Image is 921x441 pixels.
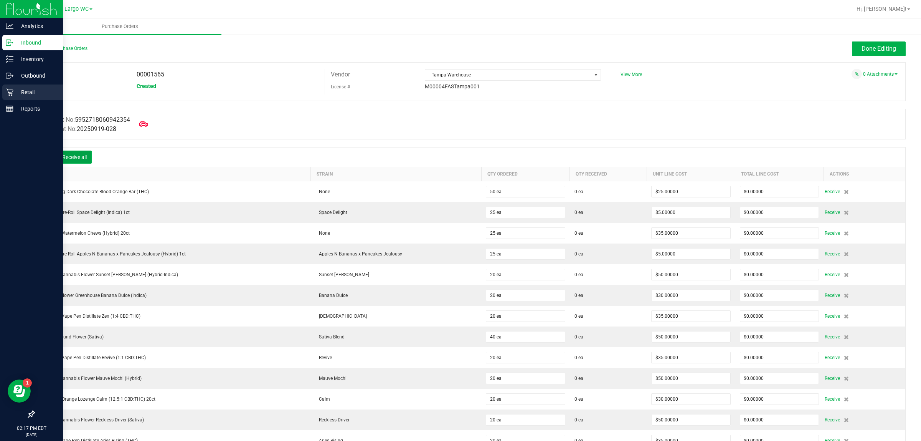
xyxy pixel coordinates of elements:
[740,207,819,218] input: $0.00000
[740,414,819,425] input: $0.00000
[574,416,583,423] span: 0 ea
[825,353,840,362] span: Receive
[486,352,564,363] input: 0 ea
[137,71,164,78] span: 00001565
[852,69,862,79] span: Attach a document
[315,293,348,298] span: Banana Dulce
[486,269,564,280] input: 0 ea
[652,373,730,384] input: $0.00000
[137,83,156,89] span: Created
[39,375,306,382] div: FT 3.5g Cannabis Flower Mauve Mochi (Hybrid)
[574,313,583,320] span: 0 ea
[574,209,583,216] span: 0 ea
[39,188,306,195] div: HT 100mg Dark Chocolate Blood Orange Bar (THC)
[574,230,583,237] span: 0 ea
[64,6,89,12] span: Largo WC
[486,290,564,301] input: 0 ea
[486,311,564,322] input: 0 ea
[740,352,819,363] input: $0.00000
[39,396,306,403] div: SW 5mg Orange Lozenge Calm (12.5:1 CBD:THC) 20ct
[23,378,32,388] iframe: Resource center unread badge
[825,229,840,238] span: Receive
[39,230,306,237] div: HT 5mg Watermelon Chews (Hybrid) 20ct
[425,70,591,80] span: Tampa Warehouse
[486,394,564,405] input: 0 ea
[621,72,642,77] a: View More
[574,188,583,195] span: 0 ea
[652,207,730,218] input: $0.00000
[825,415,840,424] span: Receive
[825,270,840,279] span: Receive
[652,311,730,322] input: $0.00000
[40,115,130,124] label: Manifest No:
[39,313,306,320] div: SW 0.3g Vape Pen Distillate Zen (1:4 CBD:THC)
[825,332,840,342] span: Receive
[735,167,824,181] th: Total Line Cost
[18,18,221,35] a: Purchase Orders
[13,55,59,64] p: Inventory
[425,83,480,90] span: M00004FASTampa001
[740,373,819,384] input: $0.00000
[136,116,151,132] span: Mark as Arrived
[570,167,647,181] th: Qty Received
[331,81,350,93] label: License #
[574,333,583,340] span: 0 ea
[6,72,13,80] inline-svg: Outbound
[315,334,345,340] span: Sativa Blend
[310,167,481,181] th: Strain
[652,352,730,363] input: $0.00000
[740,228,819,239] input: $0.00000
[574,271,583,278] span: 0 ea
[13,104,59,113] p: Reports
[8,380,31,403] iframe: Resource center
[6,105,13,113] inline-svg: Reports
[13,38,59,47] p: Inbound
[315,210,347,215] span: Space Delight
[863,71,898,77] a: 0 Attachments
[486,414,564,425] input: 0 ea
[39,416,306,423] div: FT 3.5g Cannabis Flower Reckless Driver (Sativa)
[574,292,583,299] span: 0 ea
[315,376,347,381] span: Mauve Mochi
[35,167,311,181] th: Item
[315,396,330,402] span: Calm
[486,249,564,259] input: 0 ea
[574,396,583,403] span: 0 ea
[13,71,59,80] p: Outbound
[315,189,330,194] span: None
[39,209,306,216] div: FT 0.5g Pre-Roll Space Delight (Indica) 1ct
[857,6,906,12] span: Hi, [PERSON_NAME]!
[652,394,730,405] input: $0.00000
[740,332,819,342] input: $0.00000
[652,332,730,342] input: $0.00000
[825,249,840,259] span: Receive
[486,373,564,384] input: 0 ea
[315,251,402,257] span: Apples N Bananas x Pancakes Jealousy
[740,249,819,259] input: $0.00000
[652,414,730,425] input: $0.00000
[652,249,730,259] input: $0.00000
[574,250,583,257] span: 0 ea
[652,186,730,197] input: $0.00000
[486,228,564,239] input: 0 ea
[647,167,735,181] th: Unit Line Cost
[13,22,59,31] p: Analytics
[315,417,350,423] span: Reckless Driver
[6,55,13,63] inline-svg: Inventory
[825,395,840,404] span: Receive
[574,375,583,382] span: 0 ea
[740,311,819,322] input: $0.00000
[852,41,906,56] button: Done Editing
[40,124,116,134] label: Shipment No:
[825,187,840,196] span: Receive
[3,432,59,438] p: [DATE]
[39,333,306,340] div: FT 7g Ground Flower (Sativa)
[13,88,59,97] p: Retail
[6,88,13,96] inline-svg: Retail
[825,374,840,383] span: Receive
[315,272,369,277] span: Sunset [PERSON_NAME]
[740,269,819,280] input: $0.00000
[862,45,896,52] span: Done Editing
[652,290,730,301] input: $0.00000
